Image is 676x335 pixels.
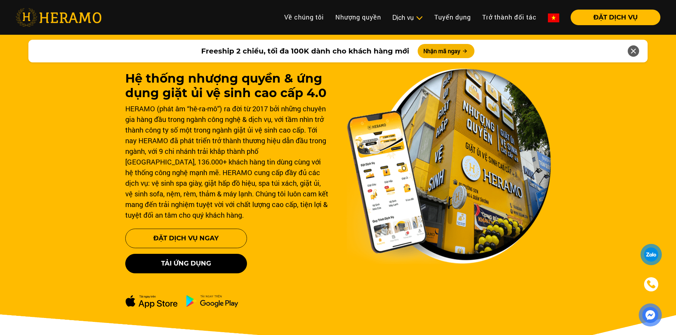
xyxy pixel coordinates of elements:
[125,71,330,100] h1: Hệ thống nhượng quyền & ứng dụng giặt ủi vệ sinh cao cấp 4.0
[565,14,660,21] a: ĐẶT DỊCH VỤ
[186,295,238,307] img: ch-dowload
[125,295,178,308] img: apple-dowload
[477,10,542,25] a: Trở thành đối tác
[201,46,409,56] span: Freeship 2 chiều, tối đa 100K dành cho khách hàng mới
[125,103,330,220] div: HERAMO (phát âm “hê-ra-mô”) ra đời từ 2017 bởi những chuyên gia hàng đầu trong ngành công nghệ & ...
[347,68,551,264] img: banner
[418,44,474,58] button: Nhận mã ngay
[16,8,101,27] img: heramo-logo.png
[125,254,247,273] button: Tải ứng dụng
[416,15,423,22] img: subToggleIcon
[392,13,423,22] div: Dịch vụ
[429,10,477,25] a: Tuyển dụng
[125,229,247,248] button: Đặt Dịch Vụ Ngay
[548,13,559,22] img: vn-flag.png
[641,274,662,295] a: phone-icon
[330,10,387,25] a: Nhượng quyền
[647,280,655,289] img: phone-icon
[571,10,660,25] button: ĐẶT DỊCH VỤ
[279,10,330,25] a: Về chúng tôi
